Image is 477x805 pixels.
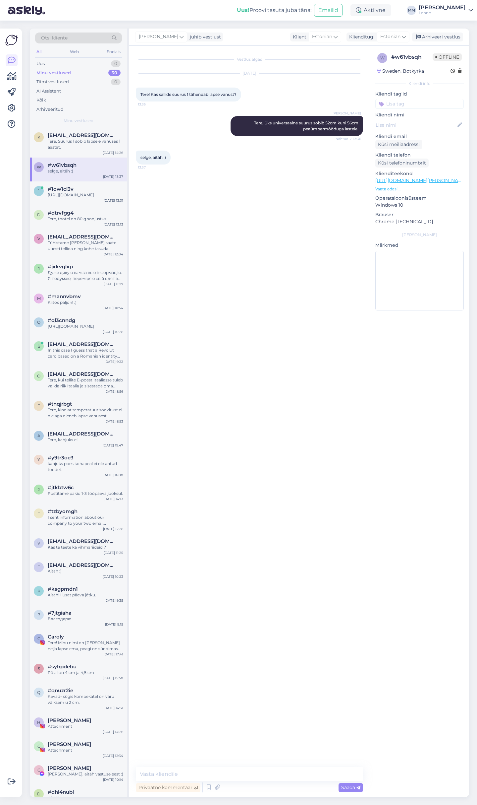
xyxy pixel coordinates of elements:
span: aaaydz01@gmail.com [48,431,117,437]
div: Aktiivne [350,4,391,16]
div: [DATE] 14:26 [103,150,123,155]
span: #tnqjrbgt [48,401,72,407]
div: Socials [106,47,122,56]
span: Caroly [48,634,64,640]
div: MM [407,6,416,15]
div: Klient [290,34,306,40]
span: j [38,266,40,271]
span: G [37,744,40,749]
div: Klienditugi [346,34,375,40]
div: selge, aitäh :) [48,168,123,174]
span: tohus96@gmail.com [48,562,117,568]
div: juhib vestlust [187,34,221,40]
div: [DATE] 12:34 [103,753,123,758]
span: G [37,768,40,772]
span: Minu vestlused [64,118,93,124]
div: kahjuks poes kohapeal ei ole antud toodet. [48,461,123,473]
span: #w61vbsqh [48,162,77,168]
span: v [37,236,40,241]
span: w [37,165,41,169]
span: #7jtgiaha [48,610,72,616]
span: #ql3cnndg [48,317,75,323]
div: Tere, kindlat temperatuurisoovitust ei ole aga oleneb lapse vanusest [PERSON_NAME] lisada saabast... [48,407,123,419]
span: 13:37 [138,165,163,170]
div: 30 [108,70,121,76]
span: Gertu T [48,741,91,747]
div: [DATE] 19:47 [103,443,123,448]
span: Saada [341,784,360,790]
div: [DATE] 17:41 [103,652,123,657]
span: #jxkvglxp [48,264,73,270]
span: m [37,296,41,301]
div: [DATE] 10:23 [103,574,123,579]
span: v [37,541,40,546]
span: a [37,433,40,438]
div: [DATE] 9:35 [104,598,123,603]
span: #dtrvfgg4 [48,210,74,216]
span: w [380,55,385,60]
div: Tere, kui tellite E-poest Itaaliasse tuleb valida riik Itaalia ja sisestada oma kodune aadress. [48,377,123,389]
div: 0 [111,60,121,67]
span: d [37,212,40,217]
div: Proovi tasuta juba täna: [237,6,311,14]
div: Kas te teete ka vihmariideid ? [48,544,123,550]
div: Tiimi vestlused [36,79,69,85]
span: [PERSON_NAME] [139,33,178,40]
p: Kliendi telefon [375,152,464,159]
div: [PERSON_NAME] [375,232,464,238]
div: [URL][DOMAIN_NAME] [48,323,123,329]
div: Arhiveeritud [36,106,64,113]
div: Küsi meiliaadressi [375,140,422,149]
div: [DATE] [136,70,363,76]
div: Web [69,47,80,56]
div: [URL][DOMAIN_NAME] [48,192,123,198]
p: Windows 10 [375,202,464,209]
p: Kliendi email [375,133,464,140]
button: Emailid [314,4,343,17]
p: Operatsioonisüsteem [375,195,464,202]
span: #qnuzr2ie [48,688,73,694]
p: Klienditeekond [375,170,464,177]
div: [PERSON_NAME], aitäh vastuse eest :) [48,771,123,777]
div: Arhiveeri vestlus [412,33,463,41]
div: [DATE] 13:37 [103,174,123,179]
span: #tzbyomgh [48,508,78,514]
span: t [38,565,40,570]
span: selge, aitäh :) [140,155,166,160]
div: [DATE] 14:31 [103,705,123,710]
span: botnariuc.i@gmail.com [48,341,117,347]
span: Heli Huoponen [48,717,91,723]
span: b [37,344,40,349]
div: Aitäh :) [48,568,123,574]
div: Postitame pakid 1-3 tööpäeva jooksul. [48,491,123,497]
span: vikuljla@hotmail.com [48,234,117,240]
div: # w61vbsqh [391,53,433,61]
span: H [37,720,40,725]
div: [DATE] 9:15 [105,622,123,627]
span: O [37,373,40,378]
span: C [37,636,40,641]
span: #y9tr3oe3 [48,455,74,461]
div: I sent information about our company to your two email addresses: [EMAIL_ADDRESS][DOMAIN_NAME] an... [48,514,123,526]
span: Otsi kliente [41,34,68,41]
div: Tere! Minu nimi on [PERSON_NAME] nelja lapse ema, peagi on sündimas viies laps meie perre. Seoses... [48,640,123,652]
span: #mannvbmv [48,294,81,300]
div: [DATE] 10:54 [102,305,123,310]
div: [DATE] 12:04 [102,252,123,257]
div: Дуже дякую вам за всю інформацію. Я подумаю, переміряю свій одяг в грудях і оберу. Гарного вам дня. [48,270,123,282]
div: AI Assistent [36,88,61,95]
div: Attachment [48,723,123,729]
div: Aitäh! Ilusat päeva jätku. [48,592,123,598]
div: 0 [111,79,121,85]
div: All [35,47,43,56]
img: Askly Logo [5,34,18,46]
div: Aitäh! [48,795,123,801]
span: [PERSON_NAME] [333,111,361,116]
span: #syhpdebu [48,664,77,670]
span: y [37,457,40,462]
div: Attachment [48,747,123,753]
p: Kliendi nimi [375,111,464,118]
div: [DATE] 9:22 [104,359,123,364]
p: Brauser [375,211,464,218]
span: s [38,666,40,671]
